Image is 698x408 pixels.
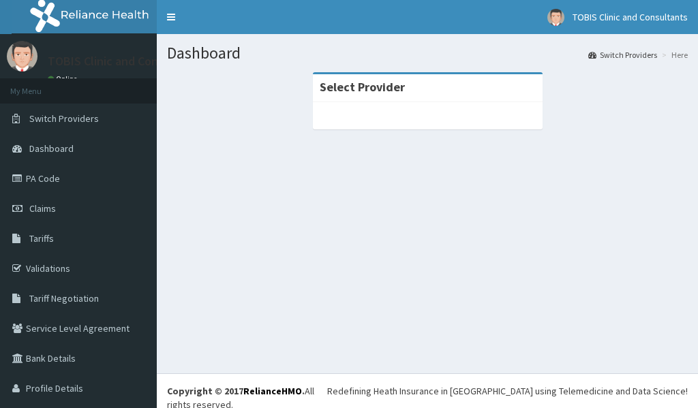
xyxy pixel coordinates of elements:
[7,41,37,72] img: User Image
[29,112,99,125] span: Switch Providers
[48,55,202,67] p: TOBIS Clinic and Consultants
[320,79,405,95] strong: Select Provider
[658,49,688,61] li: Here
[573,11,688,23] span: TOBIS Clinic and Consultants
[243,385,302,397] a: RelianceHMO
[29,232,54,245] span: Tariffs
[48,74,80,84] a: Online
[29,142,74,155] span: Dashboard
[167,385,305,397] strong: Copyright © 2017 .
[29,292,99,304] span: Tariff Negotiation
[588,49,657,61] a: Switch Providers
[547,9,564,26] img: User Image
[29,202,56,215] span: Claims
[167,44,688,62] h1: Dashboard
[327,384,688,398] div: Redefining Heath Insurance in [GEOGRAPHIC_DATA] using Telemedicine and Data Science!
